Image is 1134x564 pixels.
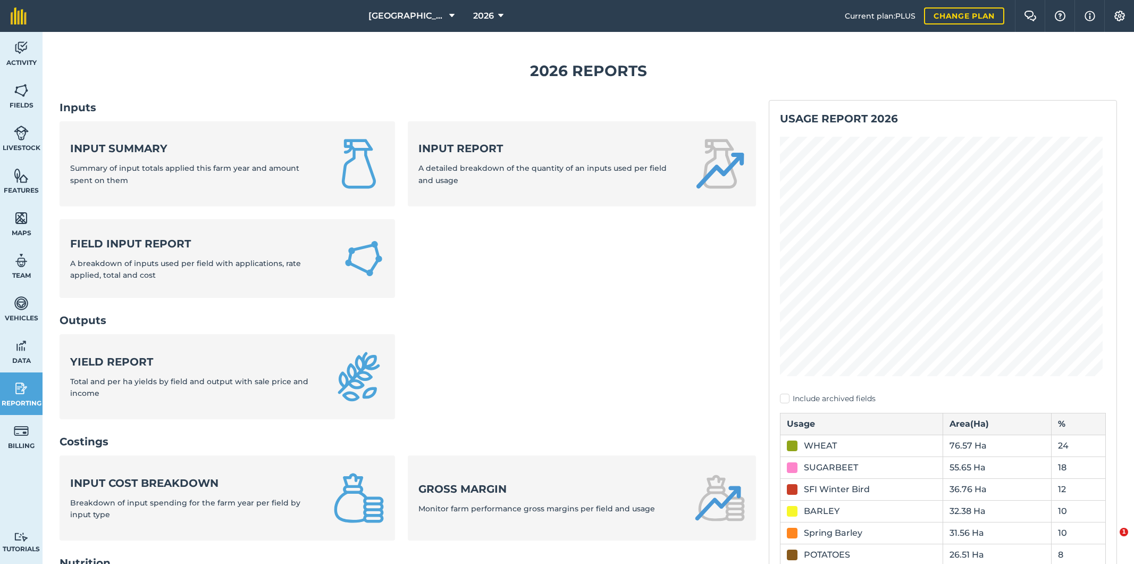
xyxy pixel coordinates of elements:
h2: Outputs [60,313,756,328]
img: svg+xml;base64,PD94bWwgdmVyc2lvbj0iMS4wIiBlbmNvZGluZz0idXRmLTgiPz4KPCEtLSBHZW5lcmF0b3I6IEFkb2JlIE... [14,532,29,542]
span: Breakdown of input spending for the farm year per field by input type [70,498,300,519]
img: svg+xml;base64,PD94bWwgdmVyc2lvbj0iMS4wIiBlbmNvZGluZz0idXRmLTgiPz4KPCEtLSBHZW5lcmF0b3I6IEFkb2JlIE... [14,423,29,439]
a: Yield reportTotal and per ha yields by field and output with sale price and income [60,334,395,419]
strong: Input report [418,141,682,156]
h2: Costings [60,434,756,449]
img: svg+xml;base64,PHN2ZyB4bWxucz0iaHR0cDovL3d3dy53My5vcmcvMjAwMC9zdmciIHdpZHRoPSIxNyIgaGVpZ2h0PSIxNy... [1085,10,1095,22]
strong: Input cost breakdown [70,476,321,491]
label: Include archived fields [780,393,1106,404]
img: Input summary [333,138,384,189]
span: Summary of input totals applied this farm year and amount spent on them [70,163,299,185]
th: % [1052,413,1106,435]
img: svg+xml;base64,PD94bWwgdmVyc2lvbj0iMS4wIiBlbmNvZGluZz0idXRmLTgiPz4KPCEtLSBHZW5lcmF0b3I6IEFkb2JlIE... [14,295,29,311]
h1: 2026 Reports [60,59,1117,83]
th: Usage [780,413,943,435]
span: Total and per ha yields by field and output with sale price and income [70,377,308,398]
div: WHEAT [804,439,837,452]
th: Area ( Ha ) [943,413,1052,435]
img: svg+xml;base64,PHN2ZyB4bWxucz0iaHR0cDovL3d3dy53My5vcmcvMjAwMC9zdmciIHdpZHRoPSI1NiIgaGVpZ2h0PSI2MC... [14,210,29,226]
div: SFI Winter Bird [804,483,870,496]
span: Current plan : PLUS [845,10,915,22]
td: 10 [1052,500,1106,522]
td: 18 [1052,457,1106,478]
img: A question mark icon [1054,11,1066,21]
a: Input reportA detailed breakdown of the quantity of an inputs used per field and usage [408,121,756,206]
span: 1 [1120,528,1128,536]
strong: Gross margin [418,482,655,496]
img: svg+xml;base64,PD94bWwgdmVyc2lvbj0iMS4wIiBlbmNvZGluZz0idXRmLTgiPz4KPCEtLSBHZW5lcmF0b3I6IEFkb2JlIE... [14,338,29,354]
td: 76.57 Ha [943,435,1052,457]
a: Gross marginMonitor farm performance gross margins per field and usage [408,455,756,541]
img: Two speech bubbles overlapping with the left bubble in the forefront [1024,11,1037,21]
div: SUGARBEET [804,461,858,474]
img: A cog icon [1113,11,1126,21]
a: Field Input ReportA breakdown of inputs used per field with applications, rate applied, total and... [60,219,395,298]
td: 24 [1052,435,1106,457]
img: Gross margin [694,472,745,524]
img: svg+xml;base64,PHN2ZyB4bWxucz0iaHR0cDovL3d3dy53My5vcmcvMjAwMC9zdmciIHdpZHRoPSI1NiIgaGVpZ2h0PSI2MC... [14,168,29,184]
span: [GEOGRAPHIC_DATA] [368,10,445,22]
img: Input cost breakdown [333,472,384,524]
img: svg+xml;base64,PHN2ZyB4bWxucz0iaHR0cDovL3d3dy53My5vcmcvMjAwMC9zdmciIHdpZHRoPSI1NiIgaGVpZ2h0PSI2MC... [14,82,29,98]
span: A detailed breakdown of the quantity of an inputs used per field and usage [418,163,667,185]
div: POTATOES [804,549,850,561]
img: Input report [694,138,745,189]
a: Change plan [924,7,1004,24]
img: fieldmargin Logo [11,7,27,24]
img: svg+xml;base64,PD94bWwgdmVyc2lvbj0iMS4wIiBlbmNvZGluZz0idXRmLTgiPz4KPCEtLSBHZW5lcmF0b3I6IEFkb2JlIE... [14,253,29,269]
strong: Yield report [70,354,321,369]
span: Monitor farm performance gross margins per field and usage [418,504,655,513]
img: Field Input Report [343,236,384,281]
img: svg+xml;base64,PD94bWwgdmVyc2lvbj0iMS4wIiBlbmNvZGluZz0idXRmLTgiPz4KPCEtLSBHZW5lcmF0b3I6IEFkb2JlIE... [14,380,29,396]
td: 10 [1052,522,1106,544]
td: 12 [1052,478,1106,500]
td: 55.65 Ha [943,457,1052,478]
a: Input summarySummary of input totals applied this farm year and amount spent on them [60,121,395,206]
img: svg+xml;base64,PD94bWwgdmVyc2lvbj0iMS4wIiBlbmNvZGluZz0idXRmLTgiPz4KPCEtLSBHZW5lcmF0b3I6IEFkb2JlIE... [14,40,29,56]
img: Yield report [333,351,384,402]
div: BARLEY [804,505,839,518]
div: Spring Barley [804,527,862,540]
h2: Usage report 2026 [780,111,1106,126]
img: svg+xml;base64,PD94bWwgdmVyc2lvbj0iMS4wIiBlbmNvZGluZz0idXRmLTgiPz4KPCEtLSBHZW5lcmF0b3I6IEFkb2JlIE... [14,125,29,141]
td: 31.56 Ha [943,522,1052,544]
span: 2026 [473,10,494,22]
iframe: Intercom live chat [1098,528,1123,553]
span: A breakdown of inputs used per field with applications, rate applied, total and cost [70,259,301,280]
h2: Inputs [60,100,756,115]
a: Input cost breakdownBreakdown of input spending for the farm year per field by input type [60,455,395,541]
td: 36.76 Ha [943,478,1052,500]
strong: Input summary [70,141,321,156]
td: 32.38 Ha [943,500,1052,522]
strong: Field Input Report [70,236,330,251]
